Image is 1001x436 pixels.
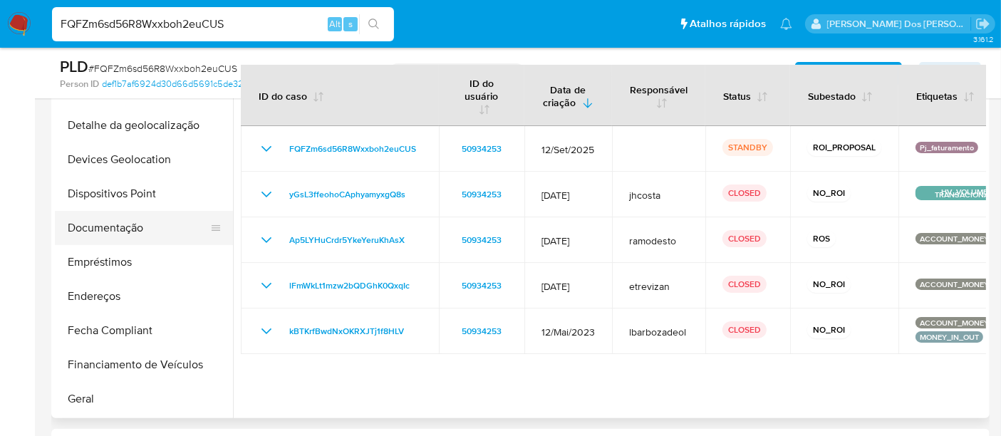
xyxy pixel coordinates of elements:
button: Dispositivos Point [55,177,233,211]
button: AML Data Collector [795,62,902,85]
span: Alt [329,17,341,31]
b: Person ID [60,78,99,90]
button: Devices Geolocation [55,142,233,177]
button: Empréstimos [55,245,233,279]
span: # FQFZm6sd56R8Wxxboh2euCUS [88,61,237,76]
span: 3.161.2 [973,33,994,45]
button: Documentação [55,211,222,245]
button: Ações [919,62,981,85]
input: Pesquise usuários ou casos... [52,15,394,33]
button: Fecha Compliant [55,313,233,348]
button: Geral [55,382,233,416]
span: Atalhos rápidos [690,16,766,31]
a: Sair [975,16,990,31]
span: s [348,17,353,31]
p: STANDBY - ROI PROPOSAL [389,63,525,83]
span: Ações [929,62,957,85]
a: def1b7af6924d30d66d5691c5de32041 [102,78,266,90]
a: Notificações [780,18,792,30]
button: Endereços [55,279,233,313]
button: search-icon [359,14,388,34]
p: renato.lopes@mercadopago.com.br [827,17,971,31]
button: Detalhe da geolocalização [55,108,233,142]
b: AML Data Collector [805,62,892,85]
button: Financiamento de Veículos [55,348,233,382]
b: PLD [60,55,88,78]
